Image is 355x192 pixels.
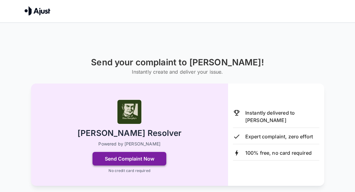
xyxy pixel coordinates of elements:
[245,133,313,140] p: Expert complaint, zero effort
[91,67,264,76] h6: Instantly create and deliver your issue.
[245,149,312,157] p: 100% free, no card required
[93,152,166,165] button: Send Complaint Now
[77,128,181,139] h2: [PERSON_NAME] Resolver
[108,168,150,174] p: No credit card required
[117,100,142,124] img: Dan Murphy's
[245,109,319,124] p: Instantly delivered to [PERSON_NAME]
[91,57,264,67] h1: Send your complaint to [PERSON_NAME]!
[25,6,50,15] img: Ajust
[98,141,160,147] p: Powered by [PERSON_NAME]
